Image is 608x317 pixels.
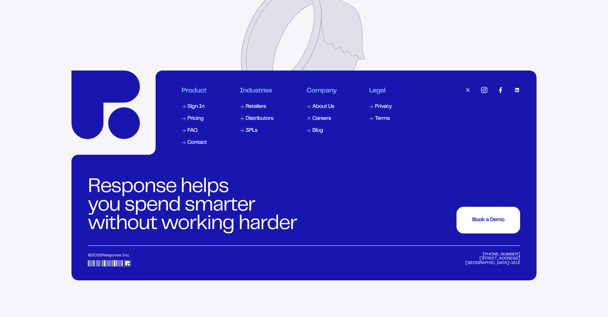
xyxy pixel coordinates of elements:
div: Retailers [246,104,266,110]
div: © 2025 Response Inc. [88,253,182,267]
div: Book a Demo [472,217,504,223]
div: Company [306,87,336,95]
div: Careers [312,116,331,122]
a: Terms [368,115,393,123]
img: facebook [498,87,504,93]
div: Distributors [246,116,273,122]
div: Industries [240,87,274,95]
a: Privacy [368,103,393,111]
img: twitter [465,87,471,93]
a: Contact [181,139,208,147]
div: [PHONE_NUMBER] [STREET_ADDRESS] [GEOGRAPHIC_DATA]-1612 [465,253,520,267]
div: Response helps you spend smarter without working harder [88,178,301,233]
div: About Us [312,104,334,110]
a: Response Home [71,71,140,139]
div: Sign In [187,104,204,110]
a: FAQ [181,127,208,135]
div: Blog [312,128,323,134]
a: About Us [306,103,337,111]
a: Distributors [239,115,275,123]
a: Pricing [181,115,208,123]
div: Terms [375,116,389,122]
a: Retailers [239,103,275,111]
a: 3PLs [239,127,275,135]
button: Book a DemoBook a DemoBook a DemoBook a DemoBook a Demo [457,207,520,233]
div: Legal [369,87,392,95]
div: Pricing [187,116,203,122]
a: Careers [306,115,337,123]
a: Sign In [181,103,208,111]
div: Contact [187,140,207,145]
div: Privacy [375,104,392,110]
div: Product [182,87,207,95]
div: FAQ [187,128,197,134]
img: instagram [481,87,487,93]
div: 3PLs [246,128,257,134]
img: linkedin [514,87,520,93]
a: Blog [306,127,337,135]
